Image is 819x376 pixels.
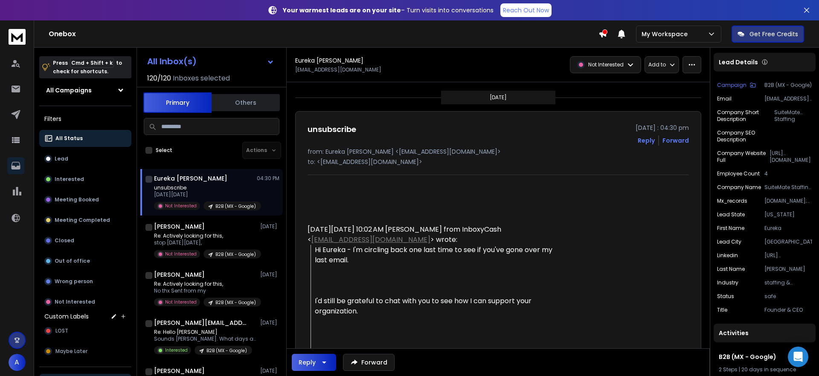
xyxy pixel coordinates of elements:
[39,293,131,310] button: Not Interested
[55,155,68,162] p: Lead
[70,58,114,68] span: Cmd + Shift + k
[717,82,746,89] p: Campaign
[717,109,774,123] p: Company Short Description
[143,92,212,113] button: Primary
[39,212,131,229] button: Meeting Completed
[741,366,796,373] span: 20 days in sequence
[55,135,83,142] p: All Status
[215,299,256,306] p: B2B (MX - Google)
[764,307,812,313] p: Founder & CEO
[764,82,812,89] p: B2B (MX - Google)
[173,73,230,83] h3: Inboxes selected
[9,354,26,371] button: A
[774,109,812,123] p: SuiteMate Staffing Solutions was founded to employ, engage and help change the lives of others. O...
[717,95,732,102] p: Email
[764,170,812,177] p: 4
[9,29,26,45] img: logo
[154,281,256,287] p: Re: Actively looking for this,
[39,253,131,270] button: Out of office
[39,322,131,339] button: LOST
[39,191,131,208] button: Meeting Booked
[39,273,131,290] button: Wrong person
[717,170,760,177] p: Employee Count
[49,29,598,39] h1: Onebox
[295,66,381,73] p: [EMAIL_ADDRESS][DOMAIN_NAME]
[55,176,84,183] p: Interested
[717,211,745,218] p: Lead State
[308,123,356,135] h1: unsubscribe
[764,198,812,204] p: [DOMAIN_NAME]; [DOMAIN_NAME]; [DOMAIN_NAME]; [DOMAIN_NAME]; [DOMAIN_NAME]
[764,279,812,286] p: staffing & recruiting
[39,82,131,99] button: All Campaigns
[154,329,256,336] p: Re: Hello [PERSON_NAME]
[257,175,279,182] p: 04:30 PM
[44,312,89,321] h3: Custom Labels
[215,203,256,210] p: B2B (MX - Google)
[53,59,122,76] p: Press to check for shortcuts.
[343,354,395,371] button: Forward
[55,237,74,244] p: Closed
[55,258,90,264] p: Out of office
[764,266,812,273] p: [PERSON_NAME]
[39,171,131,188] button: Interested
[39,232,131,249] button: Closed
[500,3,552,17] a: Reach Out Now
[165,251,197,257] p: Not Interested
[764,95,812,102] p: [EMAIL_ADDRESS][DOMAIN_NAME]
[39,343,131,360] button: Maybe Later
[154,336,256,342] p: Sounds [PERSON_NAME]. What days and
[308,224,557,245] div: [DATE][DATE] 10:02 AM [PERSON_NAME] from InboxyCash < > wrote:
[764,238,812,245] p: [GEOGRAPHIC_DATA]
[764,211,812,218] p: [US_STATE]
[283,6,401,14] strong: Your warmest leads are on your site
[732,26,804,43] button: Get Free Credits
[717,307,727,313] p: title
[719,366,810,373] div: |
[717,238,741,245] p: Lead City
[749,30,798,38] p: Get Free Credits
[154,367,205,375] h1: [PERSON_NAME]
[55,348,87,355] span: Maybe Later
[714,324,816,342] div: Activities
[147,73,171,83] span: 120 / 120
[662,136,689,145] div: Forward
[55,299,95,305] p: Not Interested
[292,354,336,371] button: Reply
[308,158,689,166] p: to: <[EMAIL_ADDRESS][DOMAIN_NAME]>
[212,93,280,112] button: Others
[648,61,666,68] p: Add to
[764,225,812,232] p: Eureka
[55,327,68,334] span: LOST
[140,53,281,70] button: All Inbox(s)
[503,6,549,14] p: Reach Out Now
[165,203,197,209] p: Not Interested
[55,217,110,224] p: Meeting Completed
[154,287,256,294] p: No thx Sent from my
[154,174,227,183] h1: Eureka [PERSON_NAME]
[717,279,738,286] p: industry
[260,271,279,278] p: [DATE]
[215,251,256,258] p: B2B (MX - Google)
[717,129,773,143] p: Company SEO Description
[717,266,745,273] p: Last Name
[717,198,747,204] p: mx_records
[311,235,430,244] a: [EMAIL_ADDRESS][DOMAIN_NAME]
[260,367,279,374] p: [DATE]
[39,130,131,147] button: All Status
[154,222,205,231] h1: [PERSON_NAME]
[719,58,758,66] p: Lead Details
[770,150,812,164] p: [URL][DOMAIN_NAME]
[717,150,770,164] p: Company Website Full
[46,86,92,95] h1: All Campaigns
[588,61,624,68] p: Not Interested
[308,147,689,156] p: from: Eureka [PERSON_NAME] <[EMAIL_ADDRESS][DOMAIN_NAME]>
[719,353,810,361] h1: B2B (MX - Google)
[55,278,93,285] p: Wrong person
[295,56,363,65] h1: Eureka [PERSON_NAME]
[788,347,808,367] div: Open Intercom Messenger
[206,347,247,354] p: B2B (MX - Google)
[764,184,812,191] p: SuiteMate Staffing Solutions, Inc.
[638,136,655,145] button: Reply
